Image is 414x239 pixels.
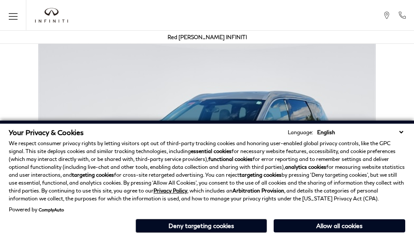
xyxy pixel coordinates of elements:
a: Privacy Policy [153,187,187,194]
strong: targeting cookies [72,171,114,178]
a: infiniti [35,8,68,23]
select: Language Select [315,128,405,136]
strong: Arbitration Provision [232,187,284,194]
a: ComplyAuto [39,207,64,212]
a: Red [PERSON_NAME] INFINITI [168,34,247,40]
strong: analytics cookies [285,164,326,170]
button: Deny targeting cookies [136,219,267,233]
img: INFINITI [35,8,68,23]
div: Language: [288,130,313,135]
span: Your Privacy & Cookies [9,128,84,136]
strong: functional cookies [208,156,253,162]
strong: essential cookies [191,148,232,154]
strong: targeting cookies [239,171,282,178]
button: Allow all cookies [274,219,405,232]
div: Powered by [9,207,64,212]
p: We respect consumer privacy rights by letting visitors opt out of third-party tracking cookies an... [9,139,405,203]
